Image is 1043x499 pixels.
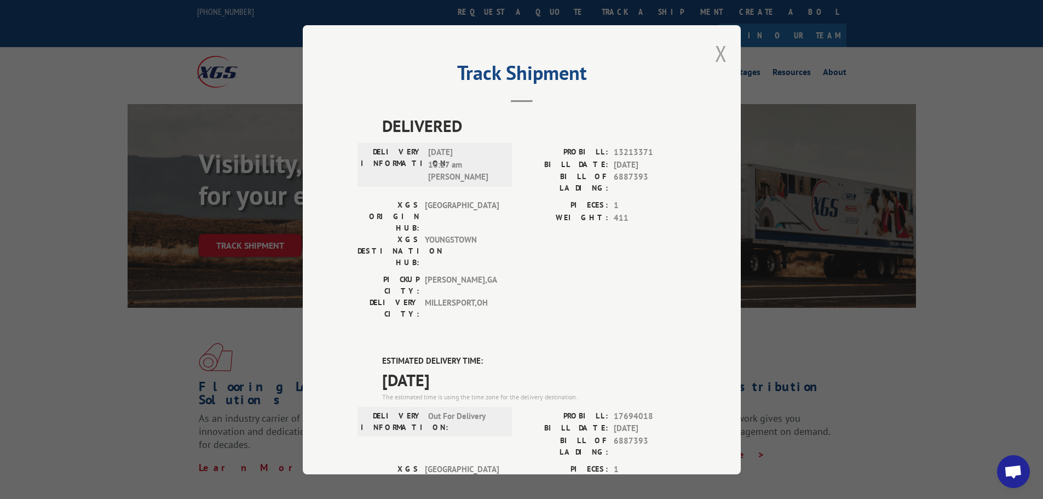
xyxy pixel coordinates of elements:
[522,211,608,224] label: WEIGHT:
[614,463,686,475] span: 1
[614,211,686,224] span: 411
[358,297,419,320] label: DELIVERY CITY:
[614,410,686,422] span: 17694018
[522,463,608,475] label: PIECES:
[358,199,419,234] label: XGS ORIGIN HUB:
[358,65,686,86] h2: Track Shipment
[382,367,686,392] span: [DATE]
[522,146,608,159] label: PROBILL:
[522,171,608,194] label: BILL OF LADING:
[428,146,502,183] span: [DATE] 10:27 am [PERSON_NAME]
[614,422,686,435] span: [DATE]
[382,113,686,138] span: DELIVERED
[997,455,1030,488] div: Open chat
[522,158,608,171] label: BILL DATE:
[358,274,419,297] label: PICKUP CITY:
[361,146,423,183] label: DELIVERY INFORMATION:
[361,410,423,433] label: DELIVERY INFORMATION:
[358,234,419,268] label: XGS DESTINATION HUB:
[382,355,686,368] label: ESTIMATED DELIVERY TIME:
[428,410,502,433] span: Out For Delivery
[425,463,499,497] span: [GEOGRAPHIC_DATA]
[614,171,686,194] span: 6887393
[425,274,499,297] span: [PERSON_NAME] , GA
[522,434,608,457] label: BILL OF LADING:
[522,410,608,422] label: PROBILL:
[358,463,419,497] label: XGS ORIGIN HUB:
[425,234,499,268] span: YOUNGSTOWN
[614,199,686,212] span: 1
[614,434,686,457] span: 6887393
[425,297,499,320] span: MILLERSPORT , OH
[522,199,608,212] label: PIECES:
[614,158,686,171] span: [DATE]
[425,199,499,234] span: [GEOGRAPHIC_DATA]
[522,422,608,435] label: BILL DATE:
[614,146,686,159] span: 13213371
[715,39,727,68] button: Close modal
[382,392,686,402] div: The estimated time is using the time zone for the delivery destination.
